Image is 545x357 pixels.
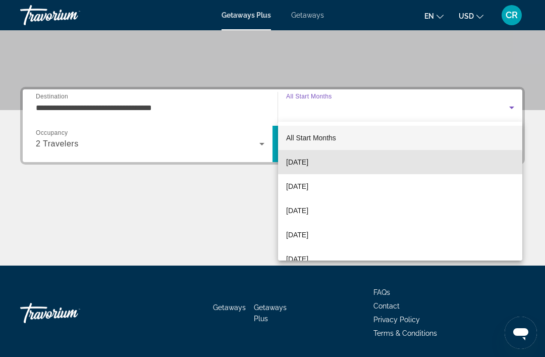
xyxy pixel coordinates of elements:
span: [DATE] [286,156,308,168]
iframe: Button to launch messaging window [505,317,537,349]
span: All Start Months [286,134,336,142]
span: [DATE] [286,253,308,265]
span: [DATE] [286,229,308,241]
span: [DATE] [286,180,308,192]
span: [DATE] [286,205,308,217]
